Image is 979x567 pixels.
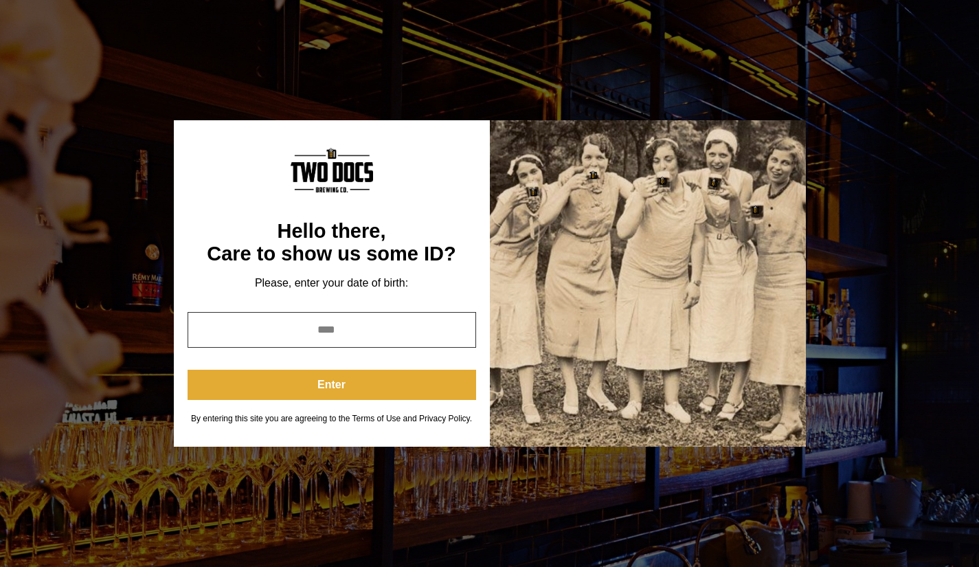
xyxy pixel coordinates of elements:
div: Hello there, Care to show us some ID? [188,220,476,266]
div: By entering this site you are agreeing to the Terms of Use and Privacy Policy. [188,414,476,424]
input: year [188,312,476,348]
img: Content Logo [291,148,373,192]
button: Enter [188,370,476,400]
div: Please, enter your date of birth: [188,276,476,290]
